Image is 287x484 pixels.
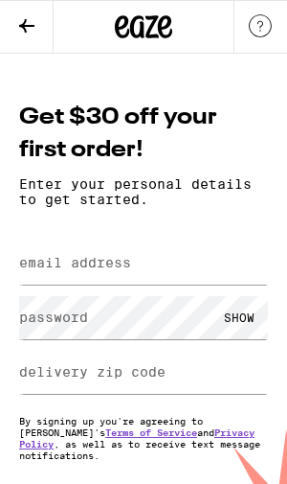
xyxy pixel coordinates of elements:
a: Terms of Service [105,426,197,438]
p: Enter your personal details to get started. [19,176,268,207]
div: SHOW [210,296,268,339]
h1: Get $30 off your first order! [19,102,268,167]
p: By signing up you're agreeing to [PERSON_NAME]'s and , as well as to receive text message notific... [19,415,268,461]
input: email address [19,242,268,285]
a: Privacy Policy [19,426,254,449]
label: email address [19,255,131,270]
label: password [19,310,88,325]
input: delivery zip code [19,351,268,394]
label: delivery zip code [19,364,166,380]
